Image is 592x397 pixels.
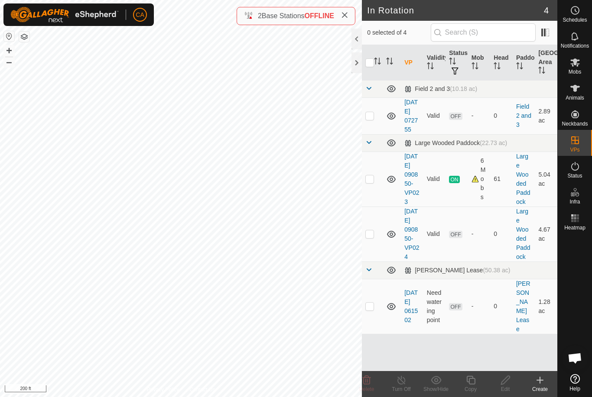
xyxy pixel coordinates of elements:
a: [DATE] 090850-VP024 [404,208,419,260]
span: CA [136,10,144,19]
div: 6 Mobs [472,156,487,202]
button: Reset Map [4,31,14,42]
p-sorticon: Activate to sort [516,64,523,71]
div: Field 2 and 3 [404,85,477,93]
span: OFF [449,303,462,310]
img: Gallagher Logo [10,7,119,23]
h2: In Rotation [367,5,544,16]
span: Mobs [569,69,581,74]
td: 0 [490,279,513,334]
td: 5.04 ac [535,152,557,207]
a: Help [558,371,592,395]
p-sorticon: Activate to sort [449,59,456,66]
span: 4 [544,4,549,17]
a: Field 2 and 3 [516,103,531,128]
div: Turn Off [384,385,419,393]
div: Create [523,385,557,393]
td: 2.89 ac [535,97,557,134]
p-sorticon: Activate to sort [538,68,545,75]
td: 4.67 ac [535,207,557,261]
span: (22.73 ac) [480,139,507,146]
a: Contact Us [189,386,215,394]
td: Valid [423,207,446,261]
span: (50.38 ac) [483,267,510,274]
span: Help [569,386,580,391]
span: OFF [449,113,462,120]
td: Valid [423,97,446,134]
div: - [472,229,487,239]
p-sorticon: Activate to sort [427,64,434,71]
td: 1.28 ac [535,279,557,334]
p-sorticon: Activate to sort [374,59,381,66]
button: – [4,57,14,67]
a: Large Wooded Paddock [516,153,530,205]
div: Edit [488,385,523,393]
input: Search (S) [431,23,536,42]
a: [DATE] 090850-VP023 [404,153,419,205]
th: VP [401,45,423,81]
td: Need watering point [423,279,446,334]
th: Mob [468,45,491,81]
div: Show/Hide [419,385,453,393]
p-sorticon: Activate to sort [386,59,393,66]
span: Delete [359,386,374,392]
span: Notifications [561,43,589,48]
th: [GEOGRAPHIC_DATA] Area [535,45,557,81]
td: 61 [490,152,513,207]
span: Base Stations [262,12,305,19]
span: 0 selected of 4 [367,28,430,37]
p-sorticon: Activate to sort [472,64,478,71]
td: Valid [423,152,446,207]
th: Head [490,45,513,81]
a: [DATE] 072755 [404,99,418,133]
span: Animals [566,95,584,100]
div: Large Wooded Paddock [404,139,507,147]
span: Infra [569,199,580,204]
span: (10.18 ac) [450,85,477,92]
span: Status [567,173,582,178]
span: OFF [449,231,462,238]
button: + [4,45,14,56]
div: Open chat [562,345,588,371]
th: Paddock [513,45,535,81]
span: Schedules [563,17,587,23]
a: Privacy Policy [147,386,179,394]
div: [PERSON_NAME] Lease [404,267,510,274]
div: - [472,302,487,311]
td: 0 [490,207,513,261]
div: - [472,111,487,120]
span: ON [449,176,459,183]
div: Copy [453,385,488,393]
th: Status [446,45,468,81]
span: VPs [570,147,579,152]
span: Neckbands [562,121,588,126]
a: Large Wooded Paddock [516,208,530,260]
span: 2 [258,12,262,19]
span: OFFLINE [305,12,334,19]
th: Validity [423,45,446,81]
a: [DATE] 061502 [404,289,418,323]
p-sorticon: Activate to sort [494,64,501,71]
span: Heatmap [564,225,585,230]
td: 0 [490,97,513,134]
a: [PERSON_NAME] Lease [516,280,530,332]
button: Map Layers [19,32,29,42]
